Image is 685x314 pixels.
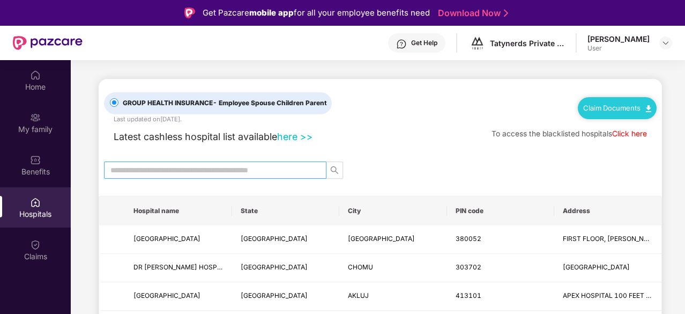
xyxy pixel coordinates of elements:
[563,207,653,215] span: Address
[339,254,446,282] td: CHOMU
[184,8,195,18] img: Logo
[232,196,339,225] th: State
[30,239,41,250] img: svg+xml;base64,PHN2ZyBpZD0iQ2xhaW0iIHhtbG5zPSJodHRwOi8vd3d3LnczLm9yZy8yMDAwL3N2ZyIgd2lkdGg9IjIwIi...
[213,99,327,107] span: - Employee Spouse Children Parent
[583,104,651,112] a: Claim Documents
[241,235,308,243] span: [GEOGRAPHIC_DATA]
[241,291,308,300] span: [GEOGRAPHIC_DATA]
[133,263,315,271] span: DR [PERSON_NAME] HOSPITAL AND [GEOGRAPHIC_DATA]
[456,263,481,271] span: 303702
[133,207,224,215] span: Hospital name
[30,155,41,165] img: svg+xml;base64,PHN2ZyBpZD0iQmVuZWZpdHMiIHhtbG5zPSJodHRwOi8vd3d3LnczLm9yZy8yMDAwL3N2ZyIgd2lkdGg9Ij...
[203,6,430,19] div: Get Pazcare for all your employee benefits need
[348,291,369,300] span: AKLUJ
[339,196,446,225] th: City
[125,254,232,282] td: DR C M CHOPA HOSPITAL AND HEART CARE CENTER
[554,254,661,282] td: GANESH VIHAR COLONY
[232,254,339,282] td: RAJASTHAN
[504,8,508,19] img: Stroke
[456,235,481,243] span: 380052
[30,197,41,208] img: svg+xml;base64,PHN2ZyBpZD0iSG9zcGl0YWxzIiB4bWxucz0iaHR0cDovL3d3dy53My5vcmcvMjAwMC9zdmciIHdpZHRoPS...
[411,39,437,47] div: Get Help
[587,44,650,53] div: User
[232,225,339,254] td: GUJARAT
[348,263,373,271] span: CHOMU
[470,35,485,51] img: logo%20-%20black%20(1).png
[339,282,446,311] td: AKLUJ
[125,225,232,254] td: ADITYA EYE HOSPITAL
[114,131,277,142] span: Latest cashless hospital list available
[277,131,313,142] a: here >>
[125,196,232,225] th: Hospital name
[554,196,661,225] th: Address
[30,112,41,123] img: svg+xml;base64,PHN2ZyB3aWR0aD0iMjAiIGhlaWdodD0iMjAiIHZpZXdCb3g9IjAgMCAyMCAyMCIgZmlsbD0ibm9uZSIgeG...
[232,282,339,311] td: MAHARASHTRA
[241,263,308,271] span: [GEOGRAPHIC_DATA]
[661,39,670,47] img: svg+xml;base64,PHN2ZyBpZD0iRHJvcGRvd24tMzJ4MzIiIHhtbG5zPSJodHRwOi8vd3d3LnczLm9yZy8yMDAwL3N2ZyIgd2...
[612,129,647,138] a: Click here
[396,39,407,49] img: svg+xml;base64,PHN2ZyBpZD0iSGVscC0zMngzMiIgeG1sbnM9Imh0dHA6Ly93d3cudzMub3JnLzIwMDAvc3ZnIiB3aWR0aD...
[348,235,415,243] span: [GEOGRAPHIC_DATA]
[118,98,331,108] span: GROUP HEALTH INSURANCE
[587,34,650,44] div: [PERSON_NAME]
[447,196,554,225] th: PIN code
[133,235,200,243] span: [GEOGRAPHIC_DATA]
[456,291,481,300] span: 413101
[249,8,294,18] strong: mobile app
[554,282,661,311] td: APEX HOSPITAL 100 FEET BYPASS ROAD AKLUJ
[326,162,343,179] button: search
[554,225,661,254] td: FIRST FLOOR, SURYADEEP TOWERS SHOPPING COMPLEX
[326,166,342,174] span: search
[339,225,446,254] td: AHMEDABAD
[563,263,630,271] span: [GEOGRAPHIC_DATA]
[492,129,612,138] span: To access the blacklisted hospitals
[133,291,200,300] span: [GEOGRAPHIC_DATA]
[490,38,565,48] div: Tatynerds Private Limited
[30,70,41,81] img: svg+xml;base64,PHN2ZyBpZD0iSG9tZSIgeG1sbnM9Imh0dHA6Ly93d3cudzMub3JnLzIwMDAvc3ZnIiB3aWR0aD0iMjAiIG...
[13,36,83,50] img: New Pazcare Logo
[646,105,651,112] img: svg+xml;base64,PHN2ZyB4bWxucz0iaHR0cDovL3d3dy53My5vcmcvMjAwMC9zdmciIHdpZHRoPSIxMC40IiBoZWlnaHQ9Ij...
[114,114,182,124] div: Last updated on [DATE] .
[125,282,232,311] td: RANE HOSPITAL
[438,8,505,19] a: Download Now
